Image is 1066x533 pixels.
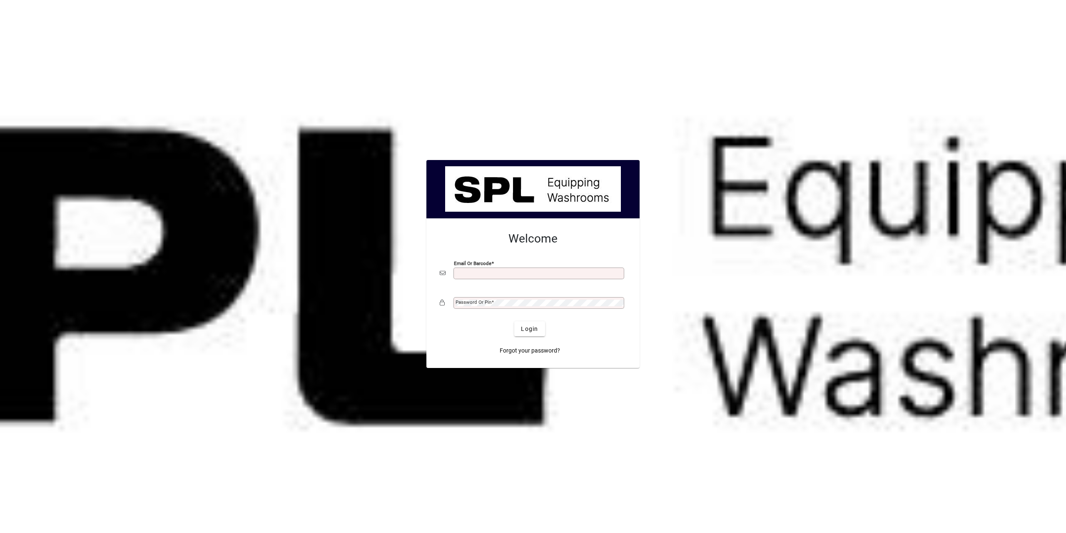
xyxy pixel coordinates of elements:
[456,299,491,305] mat-label: Password or Pin
[514,321,545,336] button: Login
[500,346,560,355] span: Forgot your password?
[440,232,626,246] h2: Welcome
[454,260,491,266] mat-label: Email or Barcode
[521,325,538,333] span: Login
[496,343,563,358] a: Forgot your password?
